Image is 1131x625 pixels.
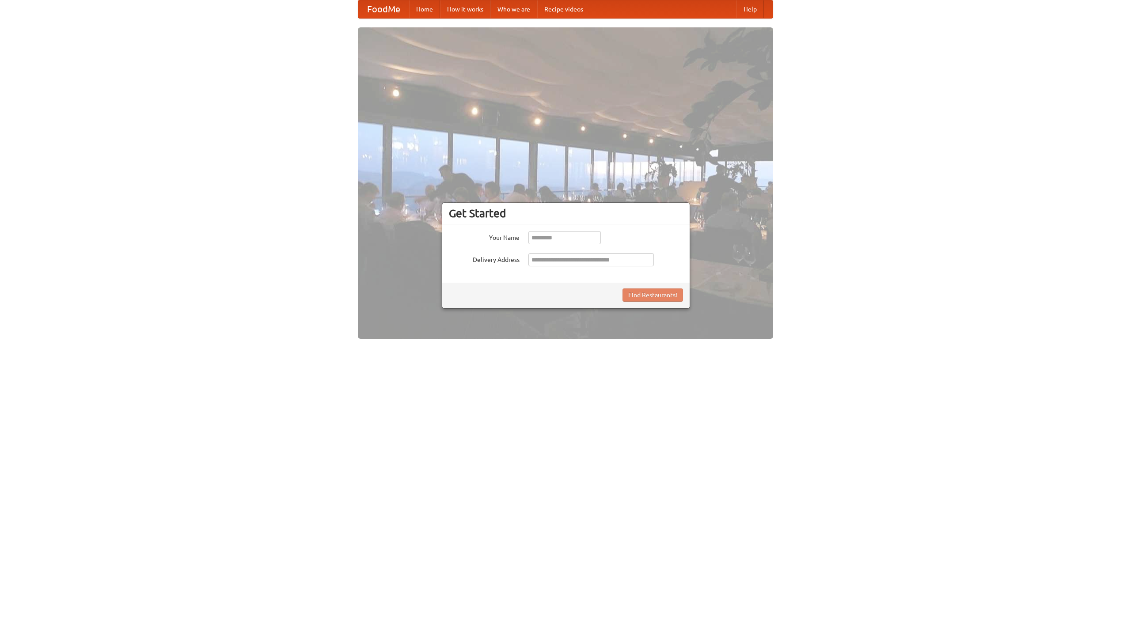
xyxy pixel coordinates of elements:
h3: Get Started [449,207,683,220]
a: Who we are [490,0,537,18]
a: Home [409,0,440,18]
a: Recipe videos [537,0,590,18]
a: Help [736,0,764,18]
button: Find Restaurants! [622,288,683,302]
a: How it works [440,0,490,18]
label: Your Name [449,231,520,242]
a: FoodMe [358,0,409,18]
label: Delivery Address [449,253,520,264]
